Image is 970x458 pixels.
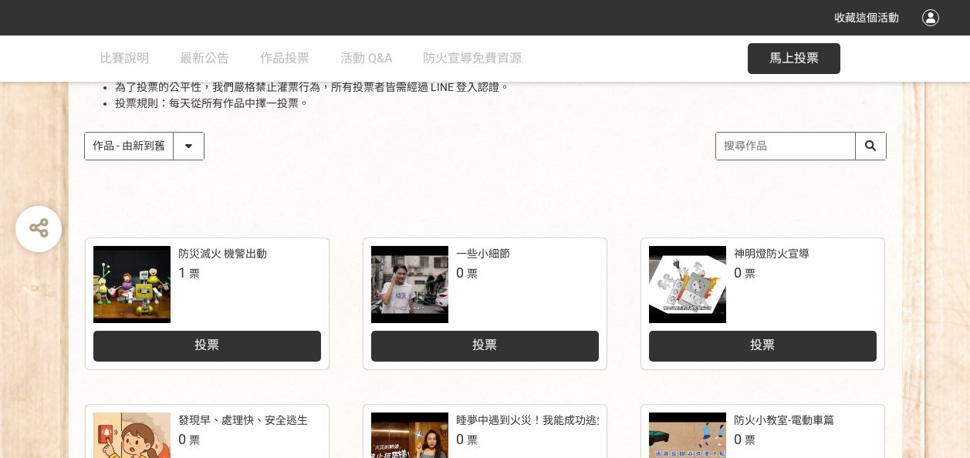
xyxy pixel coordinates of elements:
[189,434,200,446] span: 票
[423,51,522,66] span: 防火宣導免費資源
[115,96,887,112] li: 投票規則：每天從所有作品中擇一投票。
[260,51,309,66] span: 作品投票
[734,264,742,281] span: 0
[750,338,775,352] span: 投票
[189,268,200,280] span: 票
[100,51,149,66] span: 比賽說明
[194,338,219,352] span: 投票
[178,413,308,429] div: 發現早、處理快、安全逃生
[472,338,497,352] span: 投票
[180,35,229,82] a: 最新公告
[456,264,464,281] span: 0
[340,35,392,82] a: 活動 Q&A
[834,12,899,24] span: 收藏這個活動
[456,431,464,447] span: 0
[641,238,884,369] a: 神明燈防火宣導0票投票
[86,238,329,369] a: 防災滅火 機警出動1票投票
[180,51,229,66] span: 最新公告
[260,35,309,82] a: 作品投票
[467,268,478,280] span: 票
[456,413,629,429] div: 睡夢中遇到火災！我能成功逃生嗎？
[100,35,149,82] a: 比賽說明
[716,133,886,160] input: 搜尋作品
[178,264,186,281] span: 1
[115,79,887,96] li: 為了投票的公平性，我們嚴格禁止灌票行為，所有投票者皆需經過 LINE 登入認證。
[340,51,392,66] span: 活動 Q&A
[456,246,510,262] div: 一些小細節
[178,246,267,262] div: 防災滅火 機警出動
[745,268,755,280] span: 票
[748,43,840,74] button: 馬上投票
[734,431,742,447] span: 0
[734,413,834,429] div: 防火小教室-電動車篇
[467,434,478,446] span: 票
[734,246,809,262] div: 神明燈防火宣導
[745,434,755,446] span: 票
[178,431,186,447] span: 0
[423,35,522,82] a: 防火宣導免費資源
[769,51,819,66] span: 馬上投票
[363,238,607,369] a: 一些小細節0票投票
